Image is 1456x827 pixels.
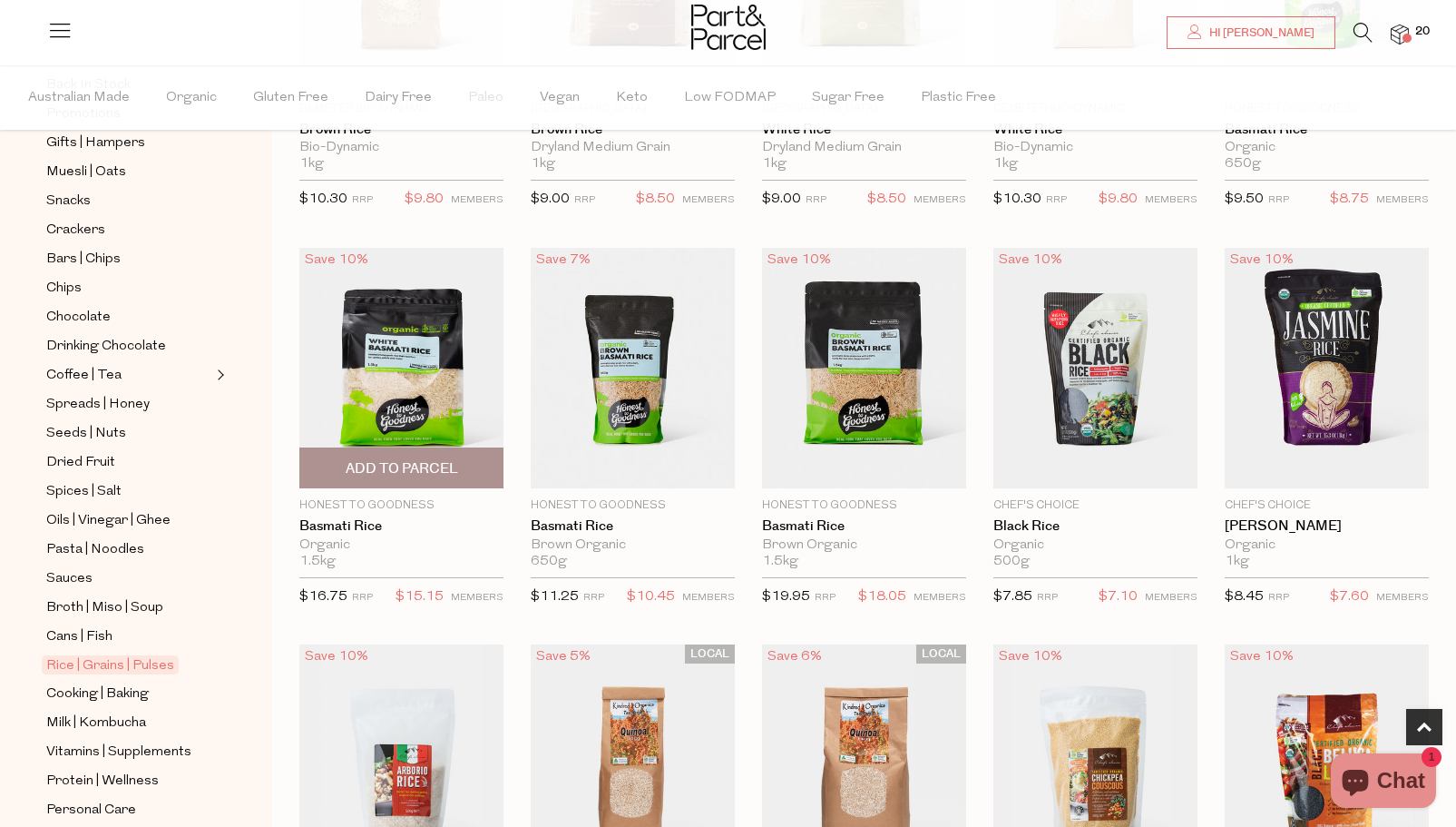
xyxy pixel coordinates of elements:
span: Add To Parcel [346,459,458,478]
a: Cans | Fish [46,625,211,648]
div: Save 10% [1225,248,1299,272]
span: $19.95 [762,590,810,604]
img: Basmati Rice [299,248,503,489]
span: Vitamins | Supplements [46,742,191,763]
small: RRP [574,195,595,205]
span: Personal Care [46,800,136,822]
button: Expand/Collapse Coffee | Tea [212,364,225,386]
span: $7.10 [1099,586,1138,609]
span: Sugar Free [812,66,884,130]
a: Broth | Miso | Soup [46,596,211,619]
small: MEMBERS [1145,195,1197,205]
span: 1.5kg [299,554,336,570]
span: Gluten Free [253,66,328,130]
small: RRP [352,195,373,205]
span: $18.05 [858,586,906,609]
span: $7.85 [993,590,1032,604]
img: Part&Parcel [691,5,766,50]
span: Bars | Chips [46,249,121,271]
span: Sauces [46,568,93,590]
div: Organic [299,537,503,554]
a: Coffee | Tea [46,364,211,387]
small: MEMBERS [914,593,966,603]
span: $7.60 [1330,586,1369,609]
a: [PERSON_NAME] [1225,518,1429,535]
small: RRP [1046,195,1067,205]
a: Hi [PERSON_NAME] [1167,16,1335,49]
span: $9.50 [1225,192,1264,206]
span: $9.80 [405,188,444,212]
a: Spreads | Honey [46,393,211,416]
small: MEMBERS [1145,593,1197,603]
span: $9.80 [1099,188,1138,212]
span: Rice | Grains | Pulses [42,655,179,674]
a: Vitamins | Supplements [46,741,211,763]
div: Save 5% [531,645,596,669]
a: Oils | Vinegar | Ghee [46,509,211,532]
span: Dairy Free [365,66,432,130]
span: Snacks [46,191,91,212]
p: Chef's Choice [993,497,1197,514]
a: Basmati Rice [531,518,735,535]
img: Basmati Rice [762,248,966,489]
div: Bio-Dynamic [299,140,503,156]
span: $8.45 [1225,590,1264,604]
small: MEMBERS [682,195,735,205]
small: RRP [352,593,373,603]
span: $11.25 [531,590,579,604]
span: Broth | Miso | Soup [46,597,163,619]
span: Spices | Salt [46,481,122,503]
div: Organic [993,537,1197,554]
a: Rice | Grains | Pulses [46,655,211,676]
span: Chips [46,278,82,300]
inbox-online-store-chat: Shopify online store chat [1325,753,1441,812]
span: Keto [616,66,648,130]
small: RRP [815,593,835,603]
a: Seeds | Nuts [46,422,211,445]
a: Drinking Chocolate [46,335,211,358]
div: Brown Organic [531,537,735,554]
span: Coffee | Tea [46,365,122,387]
span: 500g [993,554,1030,570]
span: $8.50 [636,188,675,212]
p: Honest to Goodness [299,497,503,514]
div: Save 6% [762,645,827,669]
p: Honest to Goodness [762,497,966,514]
span: 1kg [762,156,787,172]
a: 20 [1391,25,1409,44]
a: Pasta | Noodles [46,538,211,561]
a: Chocolate [46,306,211,329]
div: Save 10% [1225,645,1299,669]
div: Save 10% [299,645,374,669]
a: Crackers [46,219,211,241]
span: Paleo [468,66,503,130]
span: Spreads | Honey [46,394,150,416]
small: MEMBERS [1376,195,1429,205]
span: $16.75 [299,590,347,604]
span: Crackers [46,220,105,241]
span: Pasta | Noodles [46,539,144,561]
span: $9.00 [531,192,570,206]
span: Cooking | Baking [46,684,149,705]
p: Chef's Choice [1225,497,1429,514]
span: 1kg [299,156,324,172]
p: Honest to Goodness [531,497,735,514]
span: Gifts | Hampers [46,133,145,154]
a: Snacks [46,190,211,212]
div: Bio-Dynamic [993,140,1197,156]
small: MEMBERS [682,593,735,603]
a: Personal Care [46,799,211,822]
a: Spices | Salt [46,480,211,503]
span: Organic [166,66,217,130]
a: Bars | Chips [46,248,211,271]
img: Black Rice [993,248,1197,489]
a: Sauces [46,567,211,590]
div: Organic [1225,537,1429,554]
span: Vegan [540,66,580,130]
span: $8.75 [1330,188,1369,212]
div: Organic [1225,140,1429,156]
span: $10.30 [299,192,347,206]
a: Dried Fruit [46,451,211,474]
div: Dryland Medium Grain [531,140,735,156]
span: Milk | Kombucha [46,713,146,734]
